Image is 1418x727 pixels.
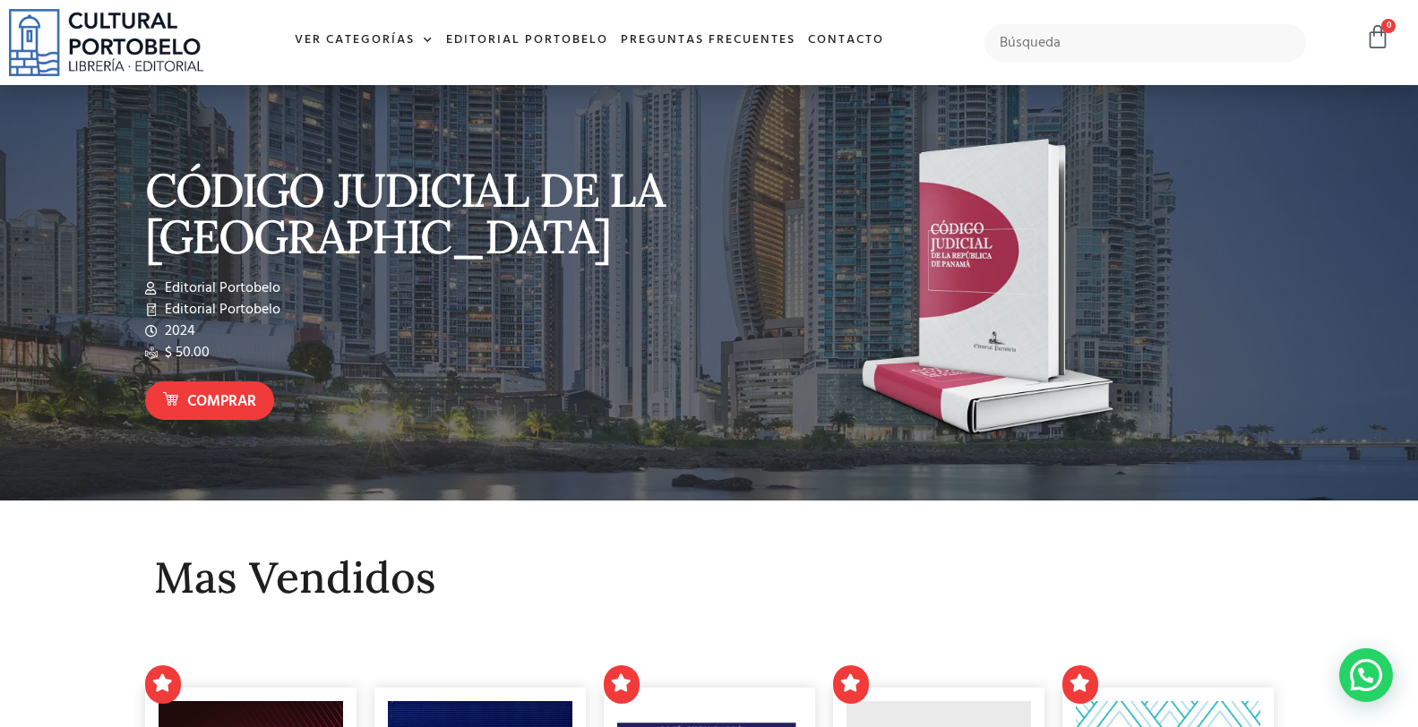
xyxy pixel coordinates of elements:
input: Búsqueda [984,24,1305,62]
p: CÓDIGO JUDICIAL DE LA [GEOGRAPHIC_DATA] [145,167,700,260]
a: Ver Categorías [288,21,440,60]
a: Comprar [145,381,274,420]
h2: Mas Vendidos [154,554,1265,602]
a: Preguntas frecuentes [614,21,802,60]
span: 0 [1381,19,1396,33]
span: Editorial Portobelo [160,299,280,321]
span: $ 50.00 [160,342,210,363]
a: Contacto [802,21,890,60]
span: Editorial Portobelo [160,278,280,299]
a: Editorial Portobelo [440,21,614,60]
span: Comprar [187,390,256,414]
span: 2024 [160,321,195,342]
a: 0 [1365,24,1390,50]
